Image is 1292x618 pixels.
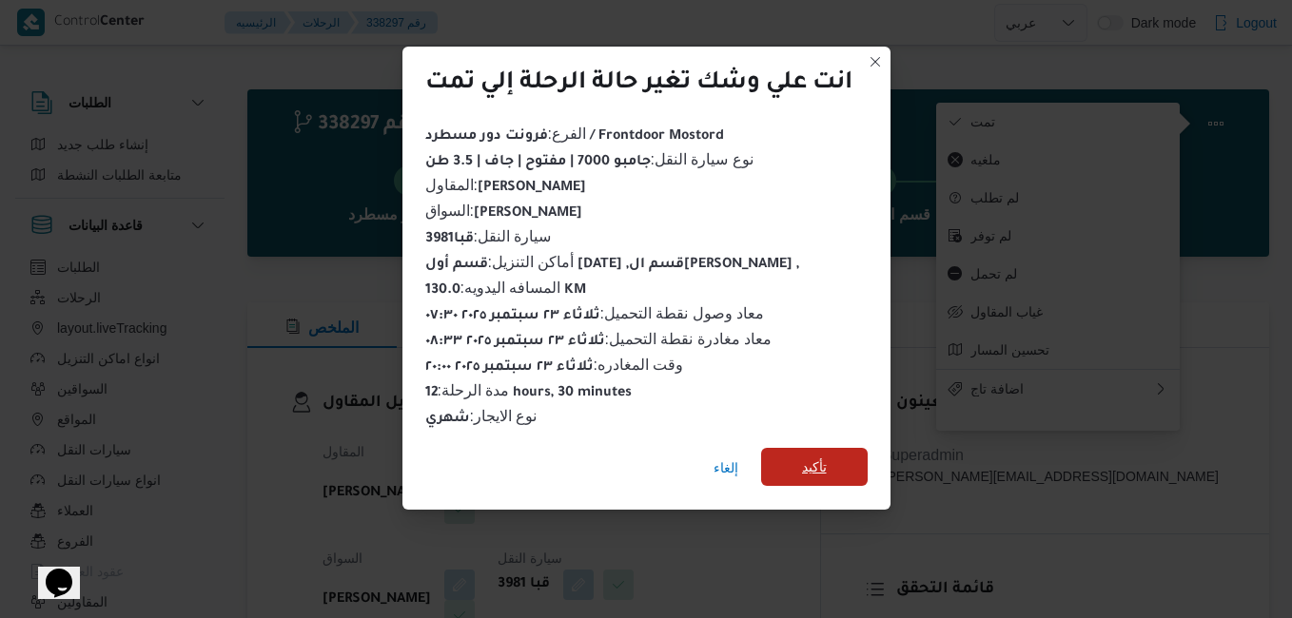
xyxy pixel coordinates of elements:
b: قبا3981 [425,232,474,247]
span: سيارة النقل : [425,228,552,244]
span: المقاول : [425,177,586,193]
span: معاد وصول نقطة التحميل : [425,305,765,321]
b: ثلاثاء ٢٣ سبتمبر ٢٠٢٥ ٠٧:٣٠ [425,309,600,324]
span: المسافه اليدويه : [425,280,587,296]
span: الفرع : [425,126,724,142]
div: انت علي وشك تغير حالة الرحلة إلي تمت [425,69,852,100]
span: مدة الرحلة : [425,382,633,398]
span: نوع الايجار : [425,408,538,424]
span: تأكيد [802,455,827,478]
button: إلغاء [706,449,746,487]
b: جامبو 7000 | مفتوح | جاف | 3.5 طن [425,155,651,170]
b: [PERSON_NAME] [474,206,582,222]
b: ثلاثاء ٢٣ سبتمبر ٢٠٢٥ ٢٠:٠٠ [425,360,594,376]
b: [PERSON_NAME] [478,181,586,196]
span: وقت المغادره : [425,357,684,373]
b: شهري [425,412,470,427]
span: أماكن التنزيل : [425,254,800,270]
iframe: chat widget [19,542,80,599]
b: 130.0 KM [425,283,587,299]
span: نوع سيارة النقل : [425,151,754,167]
span: معاد مغادرة نقطة التحميل : [425,331,773,347]
span: إلغاء [714,456,738,479]
b: 12 hours, 30 minutes [425,386,633,401]
button: Closes this modal window [864,50,887,73]
span: السواق : [425,203,582,219]
b: قسم أول [DATE] ,قسم ال[PERSON_NAME] , [425,258,800,273]
b: ثلاثاء ٢٣ سبتمبر ٢٠٢٥ ٠٨:٣٣ [425,335,605,350]
b: فرونت دور مسطرد / Frontdoor Mostord [425,129,724,145]
button: تأكيد [761,448,868,486]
